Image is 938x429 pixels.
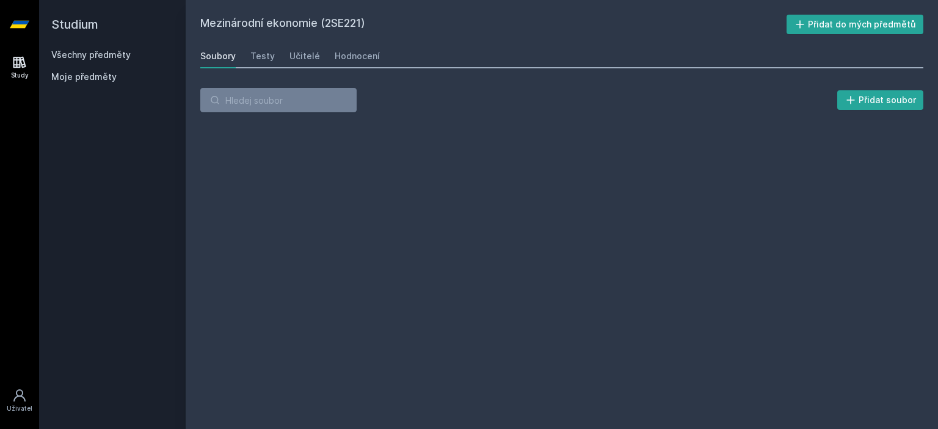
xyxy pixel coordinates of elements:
a: Soubory [200,44,236,68]
div: Hodnocení [335,50,380,62]
a: Uživatel [2,382,37,419]
div: Učitelé [289,50,320,62]
a: Všechny předměty [51,49,131,60]
h2: Mezinárodní ekonomie (2SE221) [200,15,787,34]
div: Soubory [200,50,236,62]
div: Uživatel [7,404,32,413]
a: Hodnocení [335,44,380,68]
a: Učitelé [289,44,320,68]
input: Hledej soubor [200,88,357,112]
div: Study [11,71,29,80]
span: Moje předměty [51,71,117,83]
button: Přidat do mých předmětů [787,15,924,34]
a: Testy [250,44,275,68]
button: Přidat soubor [837,90,924,110]
a: Study [2,49,37,86]
div: Testy [250,50,275,62]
